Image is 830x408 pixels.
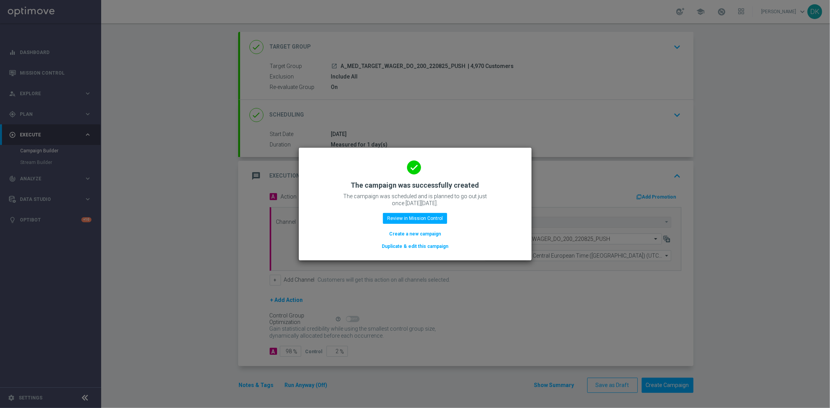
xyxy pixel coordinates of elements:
button: Duplicate & edit this campaign [381,242,449,251]
h2: The campaign was successfully created [351,181,479,190]
i: done [407,160,421,174]
button: Create a new campaign [388,230,442,238]
p: The campaign was scheduled and is planned to go out just once [DATE][DATE]. [337,193,493,207]
button: Review in Mission Control [383,213,447,224]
